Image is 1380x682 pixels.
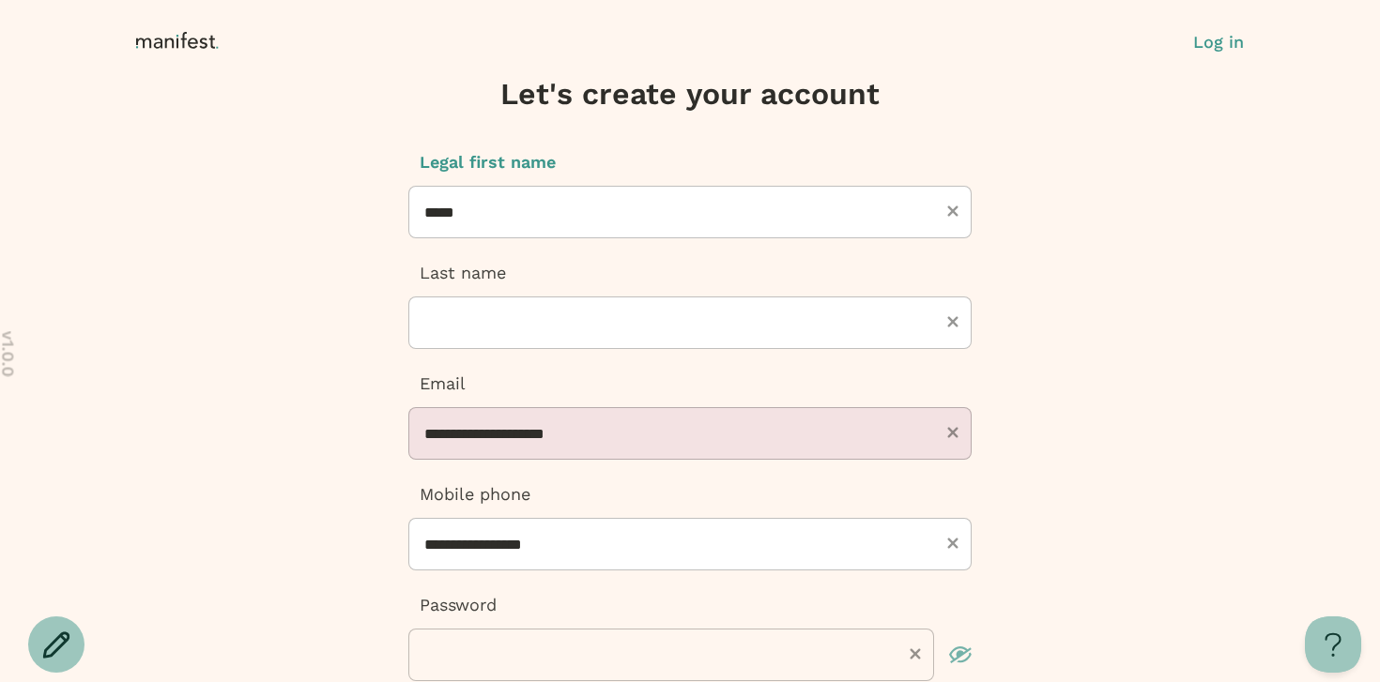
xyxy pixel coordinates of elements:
[408,482,972,507] p: Mobile phone
[408,593,972,617] p: Password
[408,75,972,113] h3: Let's create your account
[408,150,972,174] p: Legal first name
[408,261,972,285] p: Last name
[1305,616,1361,673] iframe: Toggle Customer Support
[408,371,972,396] p: Email
[1193,30,1244,54] button: Log in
